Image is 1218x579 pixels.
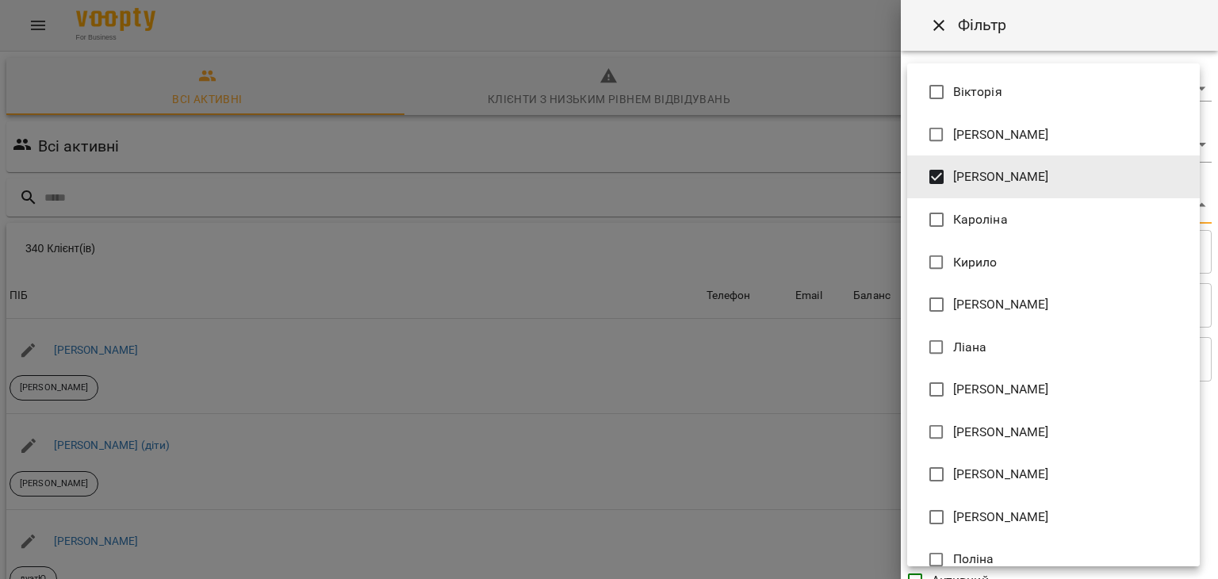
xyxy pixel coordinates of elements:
span: Ліана [953,338,987,357]
span: Кароліна [953,210,1008,229]
span: Кирило [953,253,998,272]
span: Вікторія [953,82,1002,102]
span: [PERSON_NAME] [953,167,1049,186]
span: [PERSON_NAME] [953,423,1049,442]
span: [PERSON_NAME] [953,295,1049,314]
span: [PERSON_NAME] [953,508,1049,527]
span: [PERSON_NAME] [953,125,1049,144]
span: Поліна [953,550,994,569]
span: [PERSON_NAME] [953,380,1049,399]
span: [PERSON_NAME] [953,465,1049,484]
